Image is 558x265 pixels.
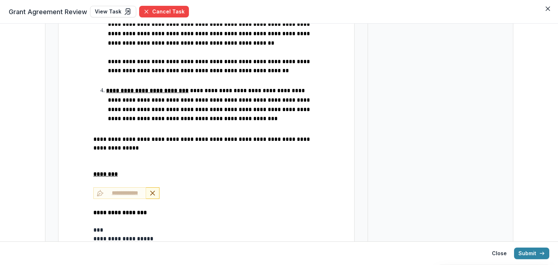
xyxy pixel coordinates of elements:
[90,6,136,17] a: View Task
[139,6,189,17] button: Cancel Task
[146,187,159,199] button: Remove Signature
[9,7,87,17] span: Grant Agreement Review
[514,248,549,259] button: Submit
[542,3,554,15] button: Close
[488,248,511,259] button: Close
